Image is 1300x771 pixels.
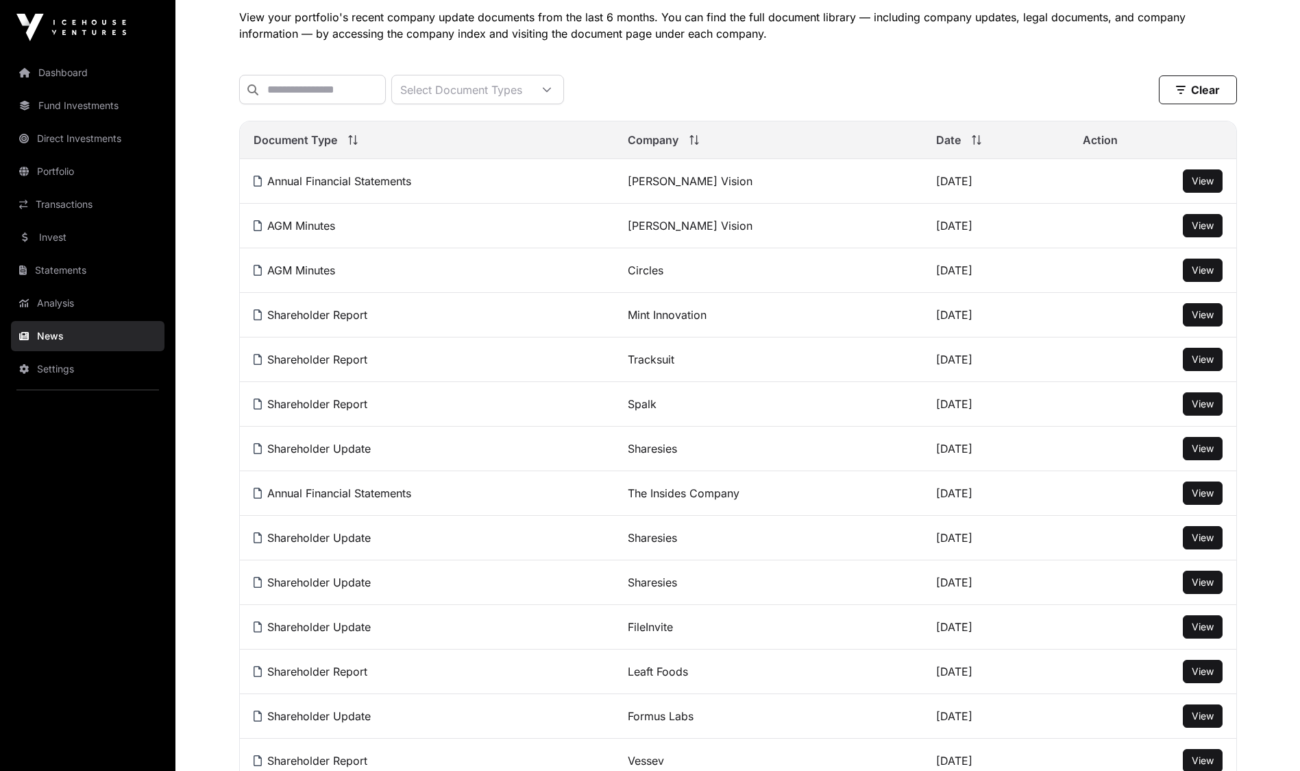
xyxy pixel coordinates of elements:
[1183,660,1223,683] button: View
[11,288,164,318] a: Analysis
[628,754,664,768] a: Vessev
[1192,576,1214,589] a: View
[254,620,371,634] a: Shareholder Update
[254,397,367,411] a: Shareholder Report
[1192,710,1214,722] span: View
[16,14,126,41] img: Icehouse Ventures Logo
[922,204,1070,248] td: [DATE]
[1183,259,1223,282] button: View
[1192,264,1214,276] span: View
[11,255,164,285] a: Statements
[254,531,371,545] a: Shareholder Update
[11,91,164,121] a: Fund Investments
[254,665,367,678] a: Shareholder Report
[1192,353,1214,366] a: View
[1192,755,1214,766] span: View
[922,382,1070,427] td: [DATE]
[628,132,678,148] span: Company
[922,605,1070,650] td: [DATE]
[628,620,673,634] a: FileInvite
[1192,398,1214,410] span: View
[628,263,663,277] a: Circles
[1192,263,1214,277] a: View
[628,486,739,500] a: The Insides Company
[1183,437,1223,460] button: View
[1192,576,1214,588] span: View
[11,354,164,384] a: Settings
[1192,442,1214,454] span: View
[1183,214,1223,237] button: View
[922,248,1070,293] td: [DATE]
[1192,397,1214,411] a: View
[628,174,752,188] a: [PERSON_NAME] Vision
[628,576,677,589] a: Sharesies
[11,156,164,187] a: Portfolio
[936,132,961,148] span: Date
[628,397,657,411] a: Spalk
[1183,704,1223,728] button: View
[1159,75,1237,104] button: Clear
[11,58,164,88] a: Dashboard
[1192,620,1214,634] a: View
[922,516,1070,560] td: [DATE]
[254,308,367,322] a: Shareholder Report
[1192,442,1214,455] a: View
[922,159,1070,204] td: [DATE]
[1192,487,1214,499] span: View
[922,293,1070,337] td: [DATE]
[1183,348,1223,371] button: View
[1183,571,1223,594] button: View
[254,754,367,768] a: Shareholder Report
[254,353,367,366] a: Shareholder Report
[1192,532,1214,543] span: View
[628,219,752,233] a: [PERSON_NAME] Vision
[1192,754,1214,768] a: View
[1183,392,1223,416] button: View
[1192,220,1214,231] span: View
[11,321,164,351] a: News
[1192,531,1214,545] a: View
[628,531,677,545] a: Sharesies
[922,427,1070,471] td: [DATE]
[254,174,411,188] a: Annual Financial Statements
[11,123,164,154] a: Direct Investments
[1192,308,1214,322] a: View
[1192,353,1214,365] span: View
[254,263,335,277] a: AGM Minutes
[628,665,688,678] a: Leaft Foods
[628,308,707,322] a: Mint Innovation
[239,9,1237,42] p: View your portfolio's recent company update documents from the last 6 months. You can find the fu...
[1192,709,1214,723] a: View
[1083,132,1118,148] span: Action
[254,709,371,723] a: Shareholder Update
[922,337,1070,382] td: [DATE]
[922,694,1070,739] td: [DATE]
[254,219,335,233] a: AGM Minutes
[11,222,164,252] a: Invest
[254,442,371,455] a: Shareholder Update
[628,353,674,366] a: Tracksuit
[628,709,694,723] a: Formus Labs
[1192,621,1214,632] span: View
[922,650,1070,694] td: [DATE]
[1231,705,1300,771] iframe: Chat Widget
[254,576,371,589] a: Shareholder Update
[628,442,677,455] a: Sharesies
[392,75,530,104] div: Select Document Types
[1192,665,1214,677] span: View
[1192,174,1214,188] a: View
[11,189,164,220] a: Transactions
[922,560,1070,605] td: [DATE]
[1192,175,1214,187] span: View
[1183,169,1223,193] button: View
[1192,665,1214,678] a: View
[254,132,337,148] span: Document Type
[1183,615,1223,639] button: View
[1183,482,1223,505] button: View
[922,471,1070,516] td: [DATE]
[254,486,411,500] a: Annual Financial Statements
[1192,219,1214,233] a: View
[1192,486,1214,500] a: View
[1183,303,1223,327] button: View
